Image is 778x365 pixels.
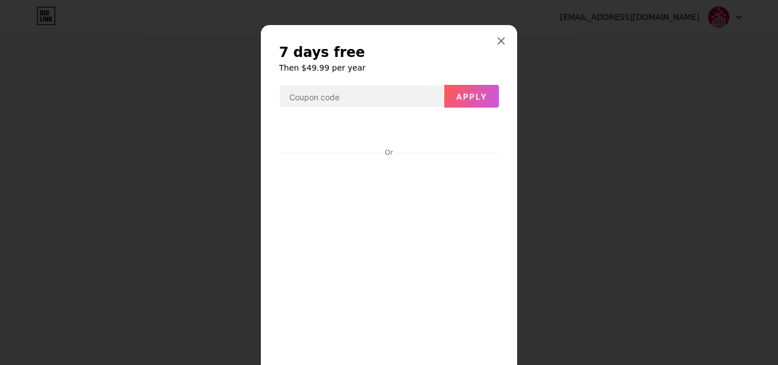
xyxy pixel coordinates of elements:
[280,117,498,145] iframe: Secure payment button frame
[280,85,444,108] input: Coupon code
[444,85,499,108] button: Apply
[383,148,395,157] div: Or
[279,43,365,61] span: 7 days free
[456,92,488,101] span: Apply
[279,62,499,73] h6: Then $49.99 per year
